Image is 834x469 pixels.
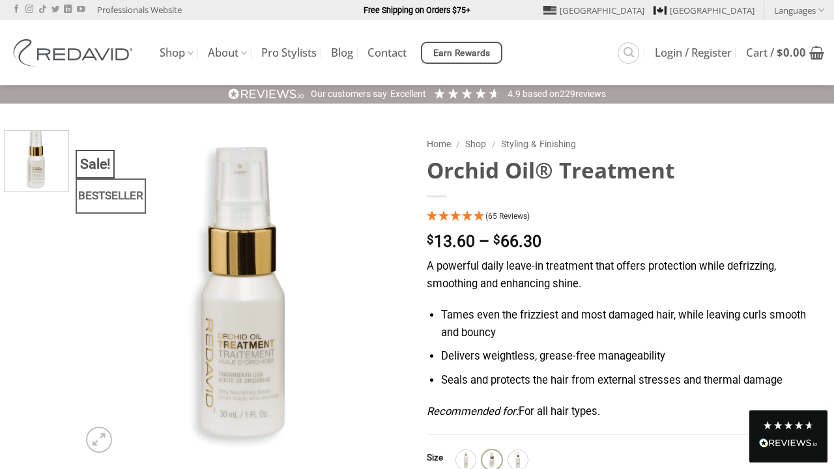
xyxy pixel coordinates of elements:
img: REVIEWS.io [228,88,305,100]
a: Search [618,42,639,64]
a: Follow on TikTok [38,5,46,14]
a: Shop [160,40,194,66]
h1: Orchid Oil® Treatment [427,156,824,184]
span: / [492,139,496,149]
div: 4.91 Stars [433,87,501,100]
span: / [456,139,460,149]
a: Pro Stylists [261,41,317,64]
li: Tames even the frizziest and most damaged hair, while leaving curls smooth and bouncy [441,307,824,341]
a: Earn Rewards [421,42,502,64]
span: $ [427,234,434,246]
span: Cart / [746,48,806,58]
a: Blog [331,41,353,64]
li: Delivers weightless, grease-free manageability [441,348,824,365]
a: Follow on YouTube [77,5,85,14]
a: [GEOGRAPHIC_DATA] [654,1,755,20]
a: Zoom [86,427,112,453]
img: 90ml [510,451,526,468]
span: Login / Register [655,48,732,58]
a: Shop [465,139,486,149]
a: About [208,40,247,66]
a: Follow on Twitter [51,5,59,14]
label: Size [427,453,443,462]
a: View cart [746,38,824,67]
span: reviews [575,89,606,99]
a: Follow on LinkedIn [64,5,72,14]
div: Excellent [390,88,426,101]
span: $ [777,45,783,60]
span: 4.95 Stars - 65 Reviews [485,212,530,221]
a: Styling & Finishing [501,139,576,149]
img: 250ml [457,451,474,468]
li: Seals and protects the hair from external stresses and thermal damage [441,372,824,390]
a: Languages [774,1,824,20]
em: Recommended for: [427,405,519,418]
strong: Free Shipping on Orders $75+ [364,5,470,15]
img: REDAVID Salon Products | United States [10,39,140,66]
bdi: 13.60 [427,232,475,251]
bdi: 66.30 [493,232,541,251]
div: Read All Reviews [749,410,827,462]
a: Contact [367,41,407,64]
img: 30ml [483,451,500,468]
img: REVIEWS.io [759,438,818,448]
img: REDAVID Orchid Oil Treatment - 30ml [78,130,407,459]
nav: Breadcrumb [427,137,824,152]
a: Follow on Instagram [25,5,33,14]
div: 4.8 Stars [762,420,814,431]
span: – [479,232,489,251]
a: Login / Register [655,41,732,64]
a: Follow on Facebook [12,5,20,14]
bdi: 0.00 [777,45,806,60]
span: Based on [523,89,560,99]
img: REDAVID Orchid Oil Treatment 90ml [5,128,68,192]
div: Read All Reviews [759,436,818,453]
p: A powerful daily leave-in treatment that offers protection while defrizzing, smoothing and enhanc... [427,258,824,292]
a: Home [427,139,451,149]
div: Our customers say [311,88,387,101]
span: 4.9 [508,89,523,99]
span: Earn Rewards [433,46,491,61]
div: 4.95 Stars - 65 Reviews [427,208,824,226]
a: [GEOGRAPHIC_DATA] [543,1,644,20]
p: For all hair types. [427,403,824,421]
span: $ [493,234,500,246]
span: 229 [560,89,575,99]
